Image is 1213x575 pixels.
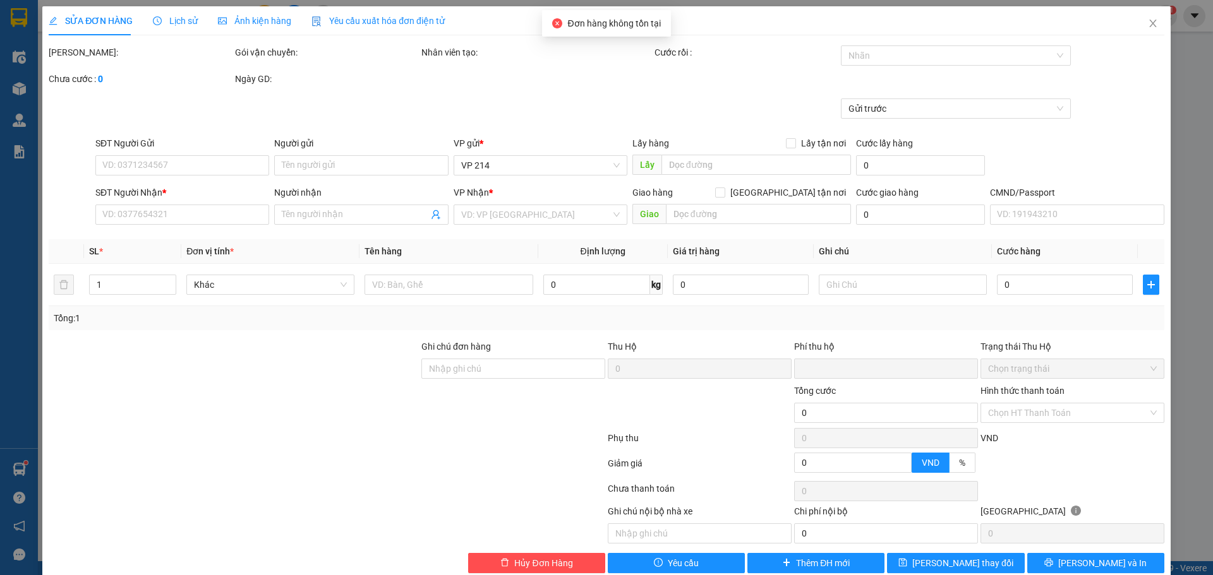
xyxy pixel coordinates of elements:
span: plus [782,558,791,568]
img: icon [311,16,322,27]
button: delete [54,275,74,295]
div: [PERSON_NAME]: [49,45,232,59]
div: Chi phí nội bộ [794,504,978,523]
span: VP Nhận [454,187,489,198]
span: Lấy hàng [632,138,669,148]
div: Người gửi [274,136,448,150]
span: [GEOGRAPHIC_DATA] tận nơi [725,186,851,199]
button: deleteHủy Đơn Hàng [468,553,605,573]
span: save [898,558,907,568]
span: info-circle [1071,506,1081,516]
strong: CÔNG TY TNHH [GEOGRAPHIC_DATA] 214 QL13 - P.26 - Q.BÌNH THẠNH - TP HCM 1900888606 [33,20,102,68]
input: Ghi chú đơn hàng [421,359,605,379]
div: SĐT Người Nhận [95,186,269,199]
span: Tổng cước [794,386,836,396]
span: Nơi gửi: [13,88,26,106]
div: Chưa cước : [49,72,232,86]
div: Trạng thái Thu Hộ [981,340,1164,353]
div: Phí thu hộ [794,340,978,359]
span: Lấy tận nơi [796,136,851,150]
span: Định lượng [581,246,625,256]
button: plus [1143,275,1159,295]
th: Ghi chú [814,239,992,264]
input: Dọc đường [666,204,851,224]
span: SL [89,246,99,256]
span: 21410250653 [123,47,178,57]
div: Phụ thu [606,431,793,453]
span: Nơi nhận: [97,88,117,106]
label: Cước giao hàng [856,187,919,198]
label: Hình thức thanh toán [981,386,1065,396]
span: clock-circle [153,16,162,25]
span: picture [218,16,227,25]
span: [PERSON_NAME] và In [1058,556,1147,570]
div: Chưa thanh toán [606,482,793,504]
span: VP 214 [461,156,620,175]
label: Cước lấy hàng [856,138,913,148]
div: Nhân viên tạo: [421,45,652,59]
span: plus [1144,280,1159,290]
span: VND [981,433,998,443]
span: SỬA ĐƠN HÀNG [49,16,133,26]
input: Dọc đường [661,155,851,175]
input: Cước lấy hàng [856,155,985,175]
span: kg [650,275,663,295]
span: Giá trị hàng [673,246,720,256]
div: Gói vận chuyển: [235,45,419,59]
b: 0 [98,74,103,84]
div: [GEOGRAPHIC_DATA] [981,504,1164,523]
div: VP gửi [454,136,627,150]
div: Ghi chú nội bộ nhà xe [608,504,792,523]
div: Tổng: 1 [54,311,468,325]
input: Cước giao hàng [856,205,985,225]
img: logo [13,28,29,60]
button: Close [1135,6,1171,42]
label: Ghi chú đơn hàng [421,341,491,352]
div: Ngày GD: [235,72,419,86]
span: Giao hàng [632,187,673,198]
button: plusThêm ĐH mới [747,553,884,573]
strong: BIÊN NHẬN GỬI HÀNG HOÁ [44,76,147,85]
div: Giảm giá [606,456,793,478]
span: Đơn hàng không tồn tại [567,18,660,28]
span: PV Đắk Song [127,88,164,95]
span: exclamation-circle [654,558,663,568]
input: Nhập ghi chú [608,523,792,543]
input: VD: Bàn, Ghế [365,275,533,295]
span: Chọn trạng thái [988,359,1157,378]
span: close-circle [552,18,562,28]
span: [PERSON_NAME] thay đổi [912,556,1013,570]
button: save[PERSON_NAME] thay đổi [887,553,1024,573]
span: Lấy [632,155,661,175]
span: Thêm ĐH mới [796,556,850,570]
div: SĐT Người Gửi [95,136,269,150]
span: 10:00:58 [DATE] [120,57,178,66]
span: user-add [431,210,441,220]
span: close [1148,18,1158,28]
span: Thu Hộ [608,341,637,352]
button: exclamation-circleYêu cầu [608,553,745,573]
span: Lịch sử [153,16,198,26]
input: Ghi Chú [819,275,987,295]
span: Khác [194,275,347,294]
span: Giao [632,204,666,224]
span: VND [922,458,939,468]
span: Gửi trước [848,99,1064,118]
div: CMND/Passport [990,186,1164,199]
span: Yêu cầu [668,556,699,570]
span: % [959,458,965,468]
button: printer[PERSON_NAME] và In [1027,553,1164,573]
span: printer [1044,558,1053,568]
span: delete [500,558,509,568]
span: Đơn vị tính [186,246,234,256]
span: Ảnh kiện hàng [218,16,291,26]
span: Yêu cầu xuất hóa đơn điện tử [311,16,445,26]
span: edit [49,16,57,25]
span: Tên hàng [365,246,402,256]
div: Người nhận [274,186,448,199]
div: Cước rồi : [655,45,838,59]
span: Hủy Đơn Hàng [514,556,572,570]
span: VP 214 [43,88,63,95]
span: Cước hàng [997,246,1041,256]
